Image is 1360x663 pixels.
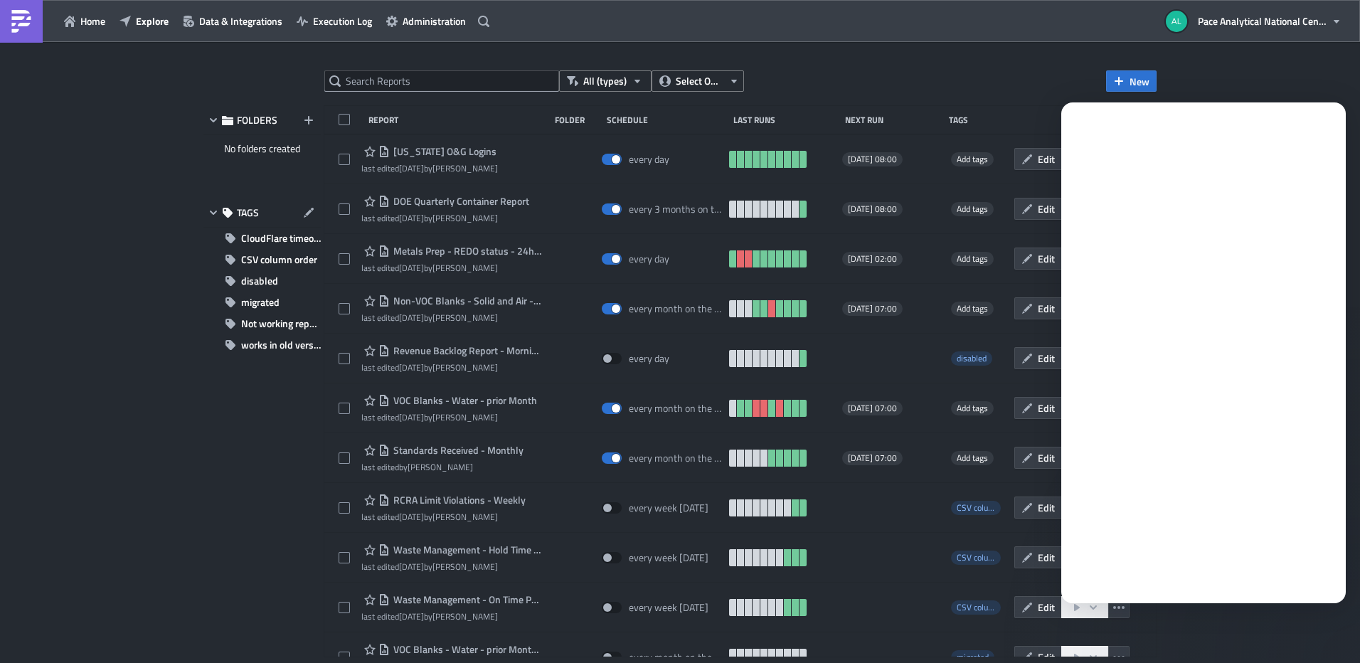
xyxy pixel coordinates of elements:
[951,302,994,316] span: Add tags
[241,249,317,270] span: CSV column order
[390,245,542,258] span: Metals Prep - REDO status - 24hrs
[957,202,988,216] span: Add tags
[951,600,1001,615] span: CSV column order
[607,115,726,125] div: Schedule
[951,351,992,366] span: disabled
[583,73,627,89] span: All (types)
[676,73,723,89] span: Select Owner
[399,610,424,623] time: 2025-05-06T13:38:58Z
[1014,596,1062,618] button: Edit
[176,10,289,32] button: Data & Integrations
[1038,500,1055,515] span: Edit
[949,115,1009,125] div: Tags
[390,145,496,158] span: Colorado O&G Logins
[241,292,280,313] span: migrated
[399,211,424,225] time: 2025-06-10T14:24:40Z
[1014,546,1062,568] button: Edit
[241,334,321,356] span: works in old version...
[951,551,1001,565] span: CSV column order
[203,270,321,292] button: disabled
[361,163,498,174] div: last edited by [PERSON_NAME]
[237,114,277,127] span: FOLDERS
[1014,347,1062,369] button: Edit
[957,501,1020,514] span: CSV column order
[1038,600,1055,615] span: Edit
[1038,152,1055,166] span: Edit
[10,10,33,33] img: PushMetrics
[1038,450,1055,465] span: Edit
[1014,248,1062,270] button: Edit
[629,302,723,315] div: every month on the 1st
[1312,615,1346,649] iframe: Intercom live chat
[629,502,708,514] div: every week on Monday
[203,249,321,270] button: CSV column order
[203,313,321,334] button: Not working report either
[324,70,559,92] input: Search Reports
[390,593,542,606] span: Waste Management - On Time Performance Detail - Weekly
[361,213,529,223] div: last edited by [PERSON_NAME]
[848,452,897,464] span: [DATE] 07:00
[399,510,424,524] time: 2025-07-18T18:21:30Z
[390,195,529,208] span: DOE Quarterly Container Report
[951,202,994,216] span: Add tags
[361,362,542,373] div: last edited by [PERSON_NAME]
[80,14,105,28] span: Home
[1164,9,1189,33] img: Avatar
[399,560,424,573] time: 2025-05-06T13:38:38Z
[136,14,169,28] span: Explore
[629,601,708,614] div: every week on Monday
[848,154,897,165] span: [DATE] 08:00
[1014,447,1062,469] button: Edit
[390,494,526,506] span: RCRA Limit Violations - Weekly
[57,10,112,32] button: Home
[399,311,424,324] time: 2025-05-01T17:35:05Z
[390,643,542,656] span: VOC Blanks - Water - prior Month-OLD
[957,152,988,166] span: Add tags
[957,401,988,415] span: Add tags
[629,352,669,365] div: every day
[390,344,542,357] span: Revenue Backlog Report - Morning (copy)
[361,262,542,273] div: last edited by [PERSON_NAME]
[1014,148,1062,170] button: Edit
[112,10,176,32] button: Explore
[390,394,537,407] span: VOC Blanks - Water - prior Month
[1038,301,1055,316] span: Edit
[379,10,473,32] a: Administration
[361,611,542,622] div: last edited by [PERSON_NAME]
[848,403,897,414] span: [DATE] 07:00
[957,600,1020,614] span: CSV column order
[957,351,987,365] span: disabled
[733,115,838,125] div: Last Runs
[1106,70,1157,92] button: New
[629,452,723,465] div: every month on the 1st
[1130,74,1149,89] span: New
[951,451,994,465] span: Add tags
[1061,102,1346,603] iframe: Intercom live chat
[361,462,524,472] div: last edited by [PERSON_NAME]
[845,115,942,125] div: Next Run
[1038,251,1055,266] span: Edit
[629,551,708,564] div: every week on Monday
[390,444,524,457] span: Standards Received - Monthly
[390,295,542,307] span: Non-VOC Blanks - Solid and Air - prior Month
[629,153,669,166] div: every day
[629,203,723,216] div: every 3 months on the 1st
[951,501,1001,515] span: CSV column order
[1038,550,1055,565] span: Edit
[361,312,542,323] div: last edited by [PERSON_NAME]
[313,14,372,28] span: Execution Log
[1014,198,1062,220] button: Edit
[203,228,321,249] button: CloudFlare timeout
[399,410,424,424] time: 2025-05-01T17:35:39Z
[361,412,537,423] div: last edited by [PERSON_NAME]
[1014,497,1062,519] button: Edit
[957,302,988,315] span: Add tags
[957,551,1020,564] span: CSV column order
[199,14,282,28] span: Data & Integrations
[1014,297,1062,319] button: Edit
[1198,14,1326,28] span: Pace Analytical National Center for Testing and Innovation
[957,252,988,265] span: Add tags
[289,10,379,32] button: Execution Log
